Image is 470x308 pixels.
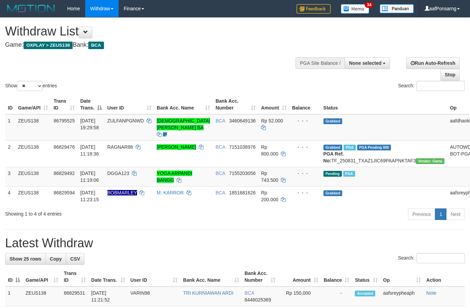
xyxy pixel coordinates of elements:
[357,145,391,150] span: PGA Pending
[435,208,446,220] a: 1
[54,190,75,195] span: 86829594
[261,171,278,183] span: Rp 743.500
[157,171,192,183] a: YOGA ARPANDI BANGG
[107,171,130,176] span: DGGA123
[5,114,15,141] td: 1
[355,291,375,296] span: Accepted
[343,171,355,177] span: Marked by aafnoeunsreypich
[416,81,465,91] input: Search:
[5,208,191,217] div: Showing 1 to 4 of 4 entries
[183,290,233,296] a: TRI KURNIAWAN ARDI
[295,57,345,69] div: PGA Site Balance /
[398,81,465,91] label: Search:
[349,60,381,66] span: None selected
[323,118,343,124] span: Grabbed
[5,236,465,250] h1: Latest Withdraw
[107,190,137,195] span: Nama rekening ada tanda titik/strip, harap diedit
[128,267,181,287] th: User ID: activate to sort column ascending
[261,190,278,202] span: Rp 200.000
[261,144,278,157] span: Rp 800.000
[321,287,352,306] td: -
[5,3,57,14] img: MOTION_logo.png
[292,170,318,177] div: - - -
[5,95,15,114] th: ID
[15,167,51,186] td: ZEUS138
[323,171,342,177] span: Pending
[5,167,15,186] td: 3
[416,253,465,263] input: Search:
[297,4,331,14] img: Feedback.jpg
[61,287,88,306] td: 86829531
[157,144,196,150] a: [PERSON_NAME]
[70,256,80,262] span: CSV
[215,118,225,123] span: BCA
[89,267,128,287] th: Date Trans.: activate to sort column ascending
[446,208,465,220] a: Next
[157,118,210,130] a: [DEMOGRAPHIC_DATA][PERSON_NAME] BA
[54,144,75,150] span: 86829476
[258,95,289,114] th: Amount: activate to sort column ascending
[24,42,73,49] span: OXPLAY > ZEUS138
[5,25,306,38] h1: Withdraw List
[107,118,144,123] span: ZULFANPGNWD
[180,267,242,287] th: Bank Acc. Name: activate to sort column ascending
[51,95,77,114] th: Trans ID: activate to sort column ascending
[5,186,15,206] td: 4
[157,190,184,195] a: M. KARROR
[292,189,318,196] div: - - -
[50,256,62,262] span: Copy
[80,190,99,202] span: [DATE] 11:23:15
[321,267,352,287] th: Balance: activate to sort column ascending
[229,171,256,176] span: Copy 7155203056 to clipboard
[15,114,51,141] td: ZEUS138
[23,287,61,306] td: ZEUS138
[380,267,424,287] th: Op: activate to sort column ascending
[323,190,343,196] span: Grabbed
[321,141,448,167] td: TF_250831_TXAZ1JIC69PAAPNKTAF3
[80,171,99,183] span: [DATE] 11:19:06
[15,95,51,114] th: Game/API: activate to sort column ascending
[380,287,424,306] td: aafsreypheaph
[5,287,23,306] td: 1
[380,4,414,13] img: panduan.png
[229,118,256,123] span: Copy 3460649136 to clipboard
[426,290,437,296] a: Note
[61,267,88,287] th: Trans ID: activate to sort column ascending
[365,2,374,8] span: 34
[89,287,128,306] td: [DATE] 11:21:52
[5,253,46,265] a: Show 25 rows
[107,144,133,150] span: RAGNAR88
[154,95,213,114] th: Bank Acc. Name: activate to sort column ascending
[17,81,43,91] select: Showentries
[352,267,380,287] th: Status: activate to sort column ascending
[10,256,41,262] span: Show 25 rows
[215,144,225,150] span: BCA
[77,95,104,114] th: Date Trans.: activate to sort column descending
[5,141,15,167] td: 2
[5,42,306,48] h4: Game: Bank:
[88,42,104,49] span: BCA
[406,57,460,69] a: Run Auto-Refresh
[23,267,61,287] th: Game/API: activate to sort column ascending
[278,287,321,306] td: Rp 150,000
[424,267,465,287] th: Action
[398,253,465,263] label: Search:
[416,158,444,164] span: Vendor URL: https://trx31.1velocity.biz
[345,57,390,69] button: None selected
[15,186,51,206] td: ZEUS138
[105,95,154,114] th: User ID: activate to sort column ascending
[261,118,283,123] span: Rp 52.000
[229,190,256,195] span: Copy 1851681626 to clipboard
[278,267,321,287] th: Amount: activate to sort column ascending
[213,95,258,114] th: Bank Acc. Number: activate to sort column ascending
[66,253,85,265] a: CSV
[80,144,99,157] span: [DATE] 11:18:36
[440,69,460,80] a: Stop
[292,117,318,124] div: - - -
[408,208,435,220] a: Previous
[45,253,66,265] a: Copy
[292,144,318,150] div: - - -
[80,118,99,130] span: [DATE] 19:29:58
[229,144,256,150] span: Copy 7151038976 to clipboard
[128,287,181,306] td: VARIN98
